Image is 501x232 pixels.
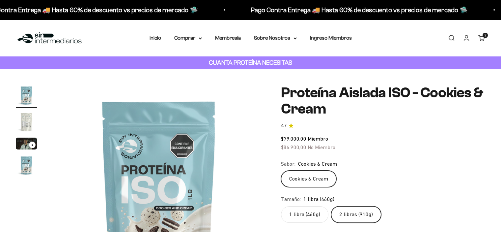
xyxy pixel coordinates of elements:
summary: Sobre Nosotros [254,34,297,42]
span: No Miembro [308,144,335,150]
strong: CUANTA PROTEÍNA NECESITAS [209,59,292,66]
summary: Comprar [174,34,202,42]
p: Pago Contra Entrega 🚚 Hasta 60% de descuento vs precios de mercado 🛸 [250,5,467,15]
button: Ir al artículo 3 [16,138,37,151]
span: 2 [485,34,486,37]
span: Miembro [308,136,328,142]
span: $86.900,00 [281,144,306,150]
span: 1 libra (460g) [303,195,334,204]
a: Ingreso Miembros [310,35,352,41]
img: Proteína Aislada ISO - Cookies & Cream [16,155,37,176]
button: Ir al artículo 1 [16,85,37,108]
span: Cookies & Cream [298,160,337,168]
a: Membresía [215,35,241,41]
span: 4.7 [281,122,287,129]
span: $79.000,00 [281,136,306,142]
img: Proteína Aislada ISO - Cookies & Cream [16,85,37,106]
a: 4.74.7 de 5.0 estrellas [281,122,485,129]
button: Ir al artículo 2 [16,111,37,134]
legend: Sabor: [281,160,295,168]
legend: Tamaño: [281,195,301,204]
a: Inicio [150,35,161,41]
h1: Proteína Aislada ISO - Cookies & Cream [281,85,485,117]
button: Ir al artículo 4 [16,155,37,178]
img: Proteína Aislada ISO - Cookies & Cream [16,111,37,132]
